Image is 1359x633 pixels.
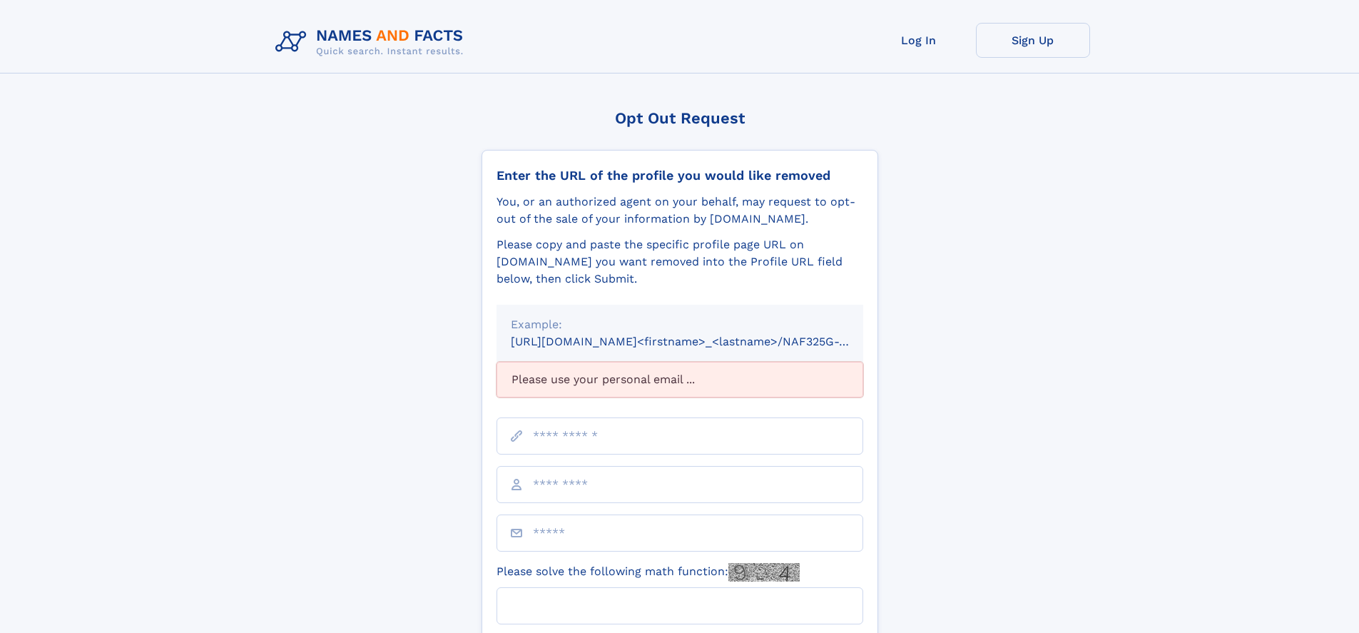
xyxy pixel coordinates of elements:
div: You, or an authorized agent on your behalf, may request to opt-out of the sale of your informatio... [497,193,863,228]
label: Please solve the following math function: [497,563,800,582]
div: Please copy and paste the specific profile page URL on [DOMAIN_NAME] you want removed into the Pr... [497,236,863,288]
small: [URL][DOMAIN_NAME]<firstname>_<lastname>/NAF325G-xxxxxxxx [511,335,890,348]
div: Enter the URL of the profile you would like removed [497,168,863,183]
div: Opt Out Request [482,109,878,127]
a: Log In [862,23,976,58]
div: Example: [511,316,849,333]
a: Sign Up [976,23,1090,58]
img: Logo Names and Facts [270,23,475,61]
div: Please use your personal email ... [497,362,863,397]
